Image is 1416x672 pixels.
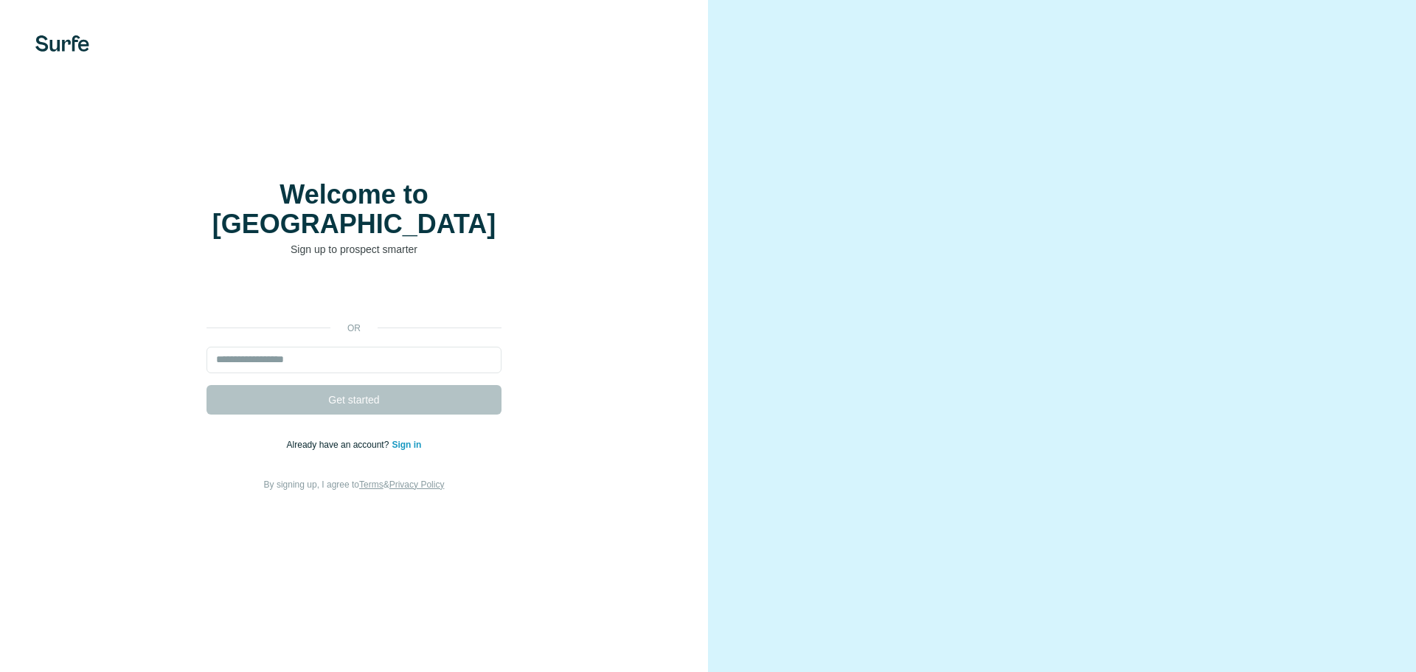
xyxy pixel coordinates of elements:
[392,440,421,450] a: Sign in
[287,440,392,450] span: Already have an account?
[199,279,509,311] iframe: Sign in with Google Button
[206,180,502,239] h1: Welcome to [GEOGRAPHIC_DATA]
[389,479,445,490] a: Privacy Policy
[264,479,445,490] span: By signing up, I agree to &
[206,242,502,257] p: Sign up to prospect smarter
[359,479,383,490] a: Terms
[330,322,378,335] p: or
[35,35,89,52] img: Surfe's logo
